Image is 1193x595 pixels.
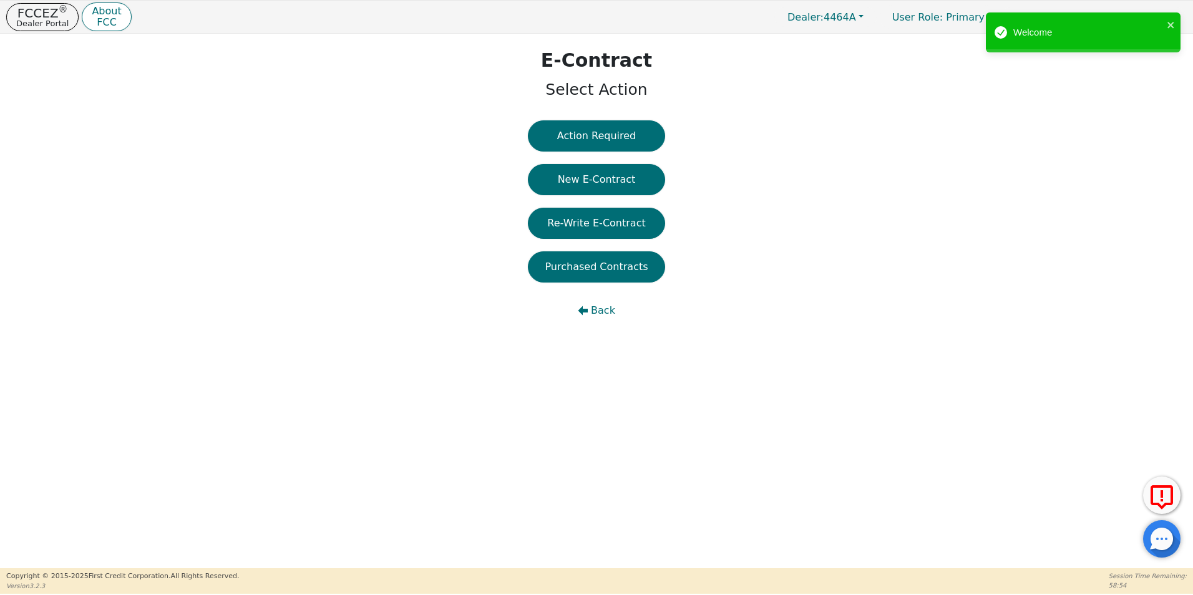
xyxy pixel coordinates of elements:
button: Re-Write E-Contract [528,208,665,239]
p: Dealer Portal [16,19,69,27]
p: About [92,6,121,16]
button: Action Required [528,120,665,152]
p: Version 3.2.3 [6,581,239,591]
button: FCCEZ®Dealer Portal [6,3,79,31]
h1: E-Contract [541,49,652,72]
div: Welcome [1013,26,1163,40]
button: AboutFCC [82,2,131,32]
span: User Role : [892,11,943,23]
button: 4464A:Sagen [PERSON_NAME] [1000,7,1187,27]
p: 58:54 [1109,581,1187,590]
sup: ® [59,4,68,15]
button: close [1167,17,1176,32]
p: Copyright © 2015- 2025 First Credit Corporation. [6,571,239,582]
p: Primary [880,5,997,29]
button: Purchased Contracts [528,251,665,283]
span: Dealer: [787,11,824,23]
button: Report Error to FCC [1143,476,1181,514]
p: Session Time Remaining: [1109,571,1187,581]
p: FCC [92,17,121,27]
button: New E-Contract [528,164,665,195]
p: FCCEZ [16,7,69,19]
button: Back [528,295,665,326]
a: User Role: Primary [880,5,997,29]
span: All Rights Reserved. [170,572,239,580]
button: Dealer:4464A [774,7,877,27]
span: Back [591,303,615,318]
p: Select Action [541,78,652,102]
span: 4464A [787,11,856,23]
